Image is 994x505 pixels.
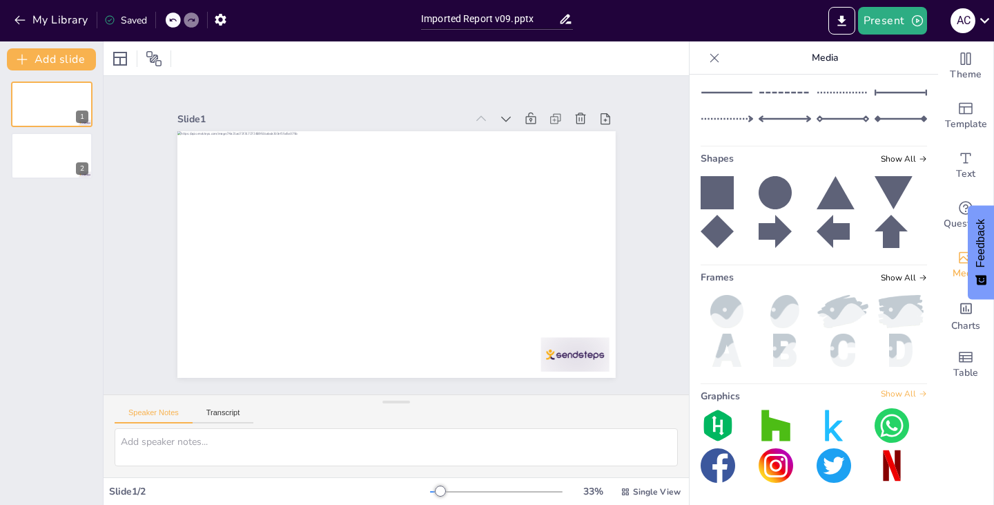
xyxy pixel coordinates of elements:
div: Layout [109,48,131,70]
img: ball.png [701,295,753,328]
img: d.png [875,334,927,367]
button: A C [951,7,975,35]
img: b.png [759,334,811,367]
div: Saved [104,14,147,27]
span: Show all [881,273,927,283]
span: Single View [633,486,681,497]
div: Add text boxes [938,141,993,191]
div: Slide 1 [177,113,467,126]
div: 33 % [576,485,610,498]
img: graphic [759,408,793,443]
img: c.png [817,334,869,367]
div: Get real-time input from your audience [938,191,993,240]
div: 2 [76,162,88,175]
img: a.png [701,334,753,367]
img: graphic [817,448,851,483]
button: Export to PowerPoint [828,7,855,35]
div: Slide 1 / 2 [109,485,430,498]
button: Delete Slide [72,137,88,153]
span: Theme [950,67,982,82]
div: 1 [76,111,88,123]
div: Add charts and graphs [938,290,993,340]
button: Duplicate Slide [52,137,69,153]
span: Show all [881,389,927,399]
span: Show all [881,154,927,164]
span: Template [945,117,987,132]
span: Table [953,365,978,381]
img: paint2.png [817,295,869,328]
img: graphic [875,448,909,483]
div: Add images, graphics, shapes or video [938,240,993,290]
div: Change the overall theme [938,41,993,91]
button: Duplicate Slide [52,86,69,102]
span: Media [953,266,980,281]
span: Shapes [701,152,734,165]
span: Position [146,50,162,67]
div: 2 [11,133,92,178]
span: Questions [944,216,988,231]
span: Charts [951,318,980,334]
button: Add slide [7,48,96,70]
button: Feedback - Show survey [968,205,994,299]
img: paint.png [875,295,927,328]
img: graphic [701,448,735,483]
button: Present [858,7,927,35]
button: My Library [10,9,94,31]
span: Graphics [701,390,740,403]
img: graphic [875,408,909,443]
img: oval.png [759,295,811,328]
p: Media [725,41,924,75]
div: A C [951,8,975,33]
div: Add a table [938,340,993,390]
div: 1 [11,82,92,127]
span: Text [956,166,975,182]
input: Insert title [421,9,558,29]
img: graphic [817,408,851,443]
span: Frames [701,271,734,284]
button: Speaker Notes [115,408,193,423]
button: Transcript [193,408,254,423]
img: graphic [701,408,735,443]
button: Delete Slide [72,86,88,102]
img: graphic [759,448,793,483]
span: Feedback [975,219,987,267]
div: Add ready made slides [938,91,993,141]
